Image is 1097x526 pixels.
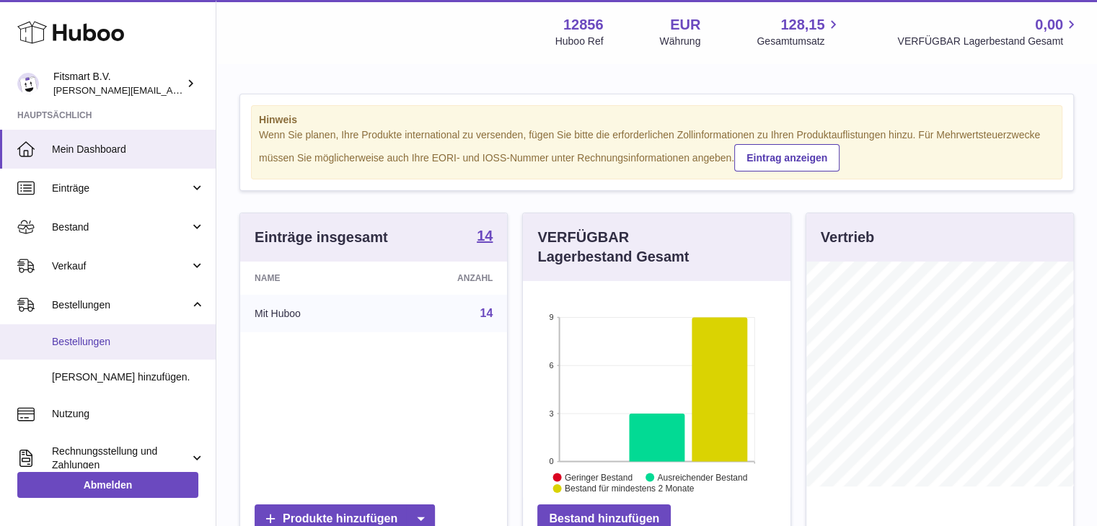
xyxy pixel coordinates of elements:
span: Gesamtumsatz [757,35,841,48]
span: Bestellungen [52,298,190,312]
div: Wenn Sie planen, Ihre Produkte international zu versenden, fügen Sie bitte die erforderlichen Zol... [259,128,1054,171]
text: 6 [550,361,554,370]
a: Eintrag anzeigen [734,144,840,171]
div: Währung [660,35,701,48]
text: Ausreichender Bestand [658,472,748,482]
span: Bestellungen [52,335,205,349]
td: Mit Huboo [240,295,384,332]
a: Abmelden [17,472,198,498]
div: Huboo Ref [555,35,604,48]
a: 128,15 Gesamtumsatz [757,15,841,48]
h3: Einträge insgesamt [255,228,388,247]
span: VERFÜGBAR Lagerbestand Gesamt [897,35,1080,48]
span: 128,15 [780,15,824,35]
span: Bestand [52,220,190,234]
text: Geringer Bestand [565,472,633,482]
div: Fitsmart B.V. [53,70,183,97]
strong: 12856 [563,15,604,35]
th: Name [240,262,384,295]
span: Verkauf [52,259,190,273]
h3: Vertrieb [821,228,874,247]
strong: Hinweis [259,113,1054,127]
span: Einträge [52,182,190,195]
a: 14 [477,228,493,246]
span: [PERSON_NAME][EMAIL_ADDRESS][DOMAIN_NAME] [53,84,289,96]
span: 0,00 [1035,15,1063,35]
a: 14 [480,307,493,319]
a: 0,00 VERFÜGBAR Lagerbestand Gesamt [897,15,1080,48]
span: Nutzung [52,407,205,421]
th: Anzahl [384,262,507,295]
text: 0 [550,457,554,465]
text: 3 [550,409,554,417]
span: Rechnungsstellung und Zahlungen [52,445,190,472]
h3: VERFÜGBAR Lagerbestand Gesamt [537,228,725,267]
span: [PERSON_NAME] hinzufügen. [52,370,205,384]
img: jonathan@leaderoo.com [17,73,39,94]
text: 9 [550,313,554,321]
text: Bestand für mindestens 2 Monate [565,483,695,494]
strong: EUR [670,15,700,35]
span: Mein Dashboard [52,143,205,156]
strong: 14 [477,228,493,243]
